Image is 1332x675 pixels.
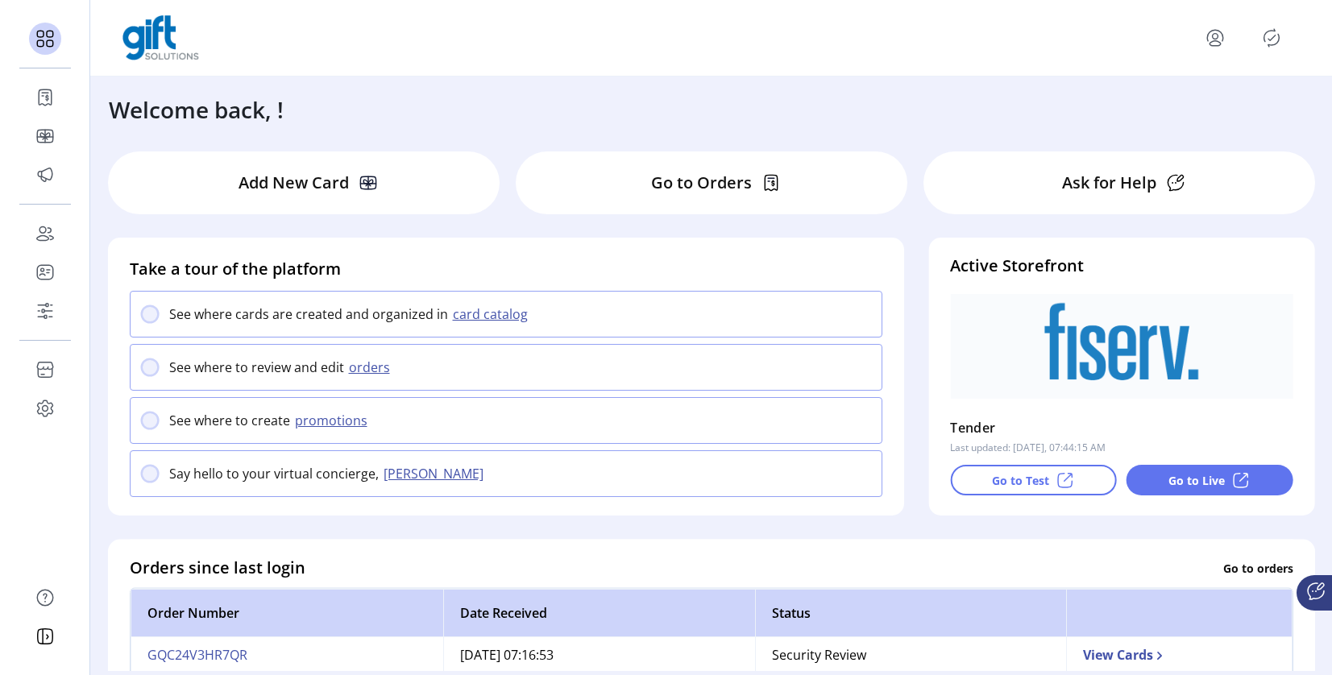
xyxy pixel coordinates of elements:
[130,556,305,580] h4: Orders since last login
[1168,472,1225,489] p: Go to Live
[169,304,448,324] p: See where cards are created and organized in
[122,15,199,60] img: logo
[992,472,1049,489] p: Go to Test
[290,411,377,430] button: promotions
[950,415,995,441] p: Tender
[109,93,284,126] h3: Welcome back, !
[131,589,444,637] th: Order Number
[1202,25,1228,51] button: menu
[448,304,537,324] button: card catalog
[130,257,883,281] h4: Take a tour of the platform
[169,411,290,430] p: See where to create
[755,637,1067,673] td: Security Review
[1223,559,1293,576] p: Go to orders
[1066,637,1292,673] td: View Cards
[950,441,1106,455] p: Last updated: [DATE], 07:44:15 AM
[344,358,400,377] button: orders
[239,171,349,195] p: Add New Card
[755,589,1067,637] th: Status
[1062,171,1156,195] p: Ask for Help
[950,254,1293,278] h4: Active Storefront
[443,637,755,673] td: [DATE] 07:16:53
[169,464,379,483] p: Say hello to your virtual concierge,
[379,464,493,483] button: [PERSON_NAME]
[651,171,752,195] p: Go to Orders
[1259,25,1284,51] button: Publisher Panel
[443,589,755,637] th: Date Received
[131,637,444,673] td: GQC24V3HR7QR
[169,358,344,377] p: See where to review and edit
